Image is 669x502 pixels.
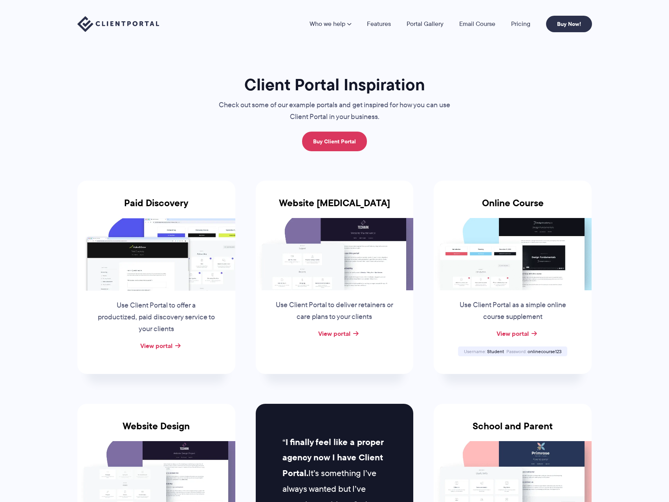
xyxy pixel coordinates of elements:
h3: Online Course [434,198,592,218]
span: Password [506,348,526,355]
a: Buy Now! [546,16,592,32]
span: onlinecourse123 [528,348,561,355]
a: Buy Client Portal [302,132,367,151]
span: Username [464,348,486,355]
a: View portal [318,329,350,338]
h3: Paid Discovery [77,198,235,218]
p: Use Client Portal to offer a productized, paid discovery service to your clients [97,300,216,335]
a: View portal [497,329,529,338]
a: Portal Gallery [407,21,444,27]
span: Student [487,348,504,355]
a: Features [367,21,391,27]
h3: School and Parent [434,421,592,441]
h3: Website [MEDICAL_DATA] [256,198,414,218]
h3: Website Design [77,421,235,441]
h1: Client Portal Inspiration [203,74,466,95]
p: Check out some of our example portals and get inspired for how you can use Client Portal in your ... [203,99,466,123]
a: Email Course [459,21,495,27]
a: Who we help [310,21,351,27]
a: Pricing [511,21,530,27]
p: Use Client Portal to deliver retainers or care plans to your clients [275,299,394,323]
strong: I finally feel like a proper agency now I have Client Portal. [282,436,383,480]
a: View portal [140,341,172,350]
p: Use Client Portal as a simple online course supplement [453,299,572,323]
